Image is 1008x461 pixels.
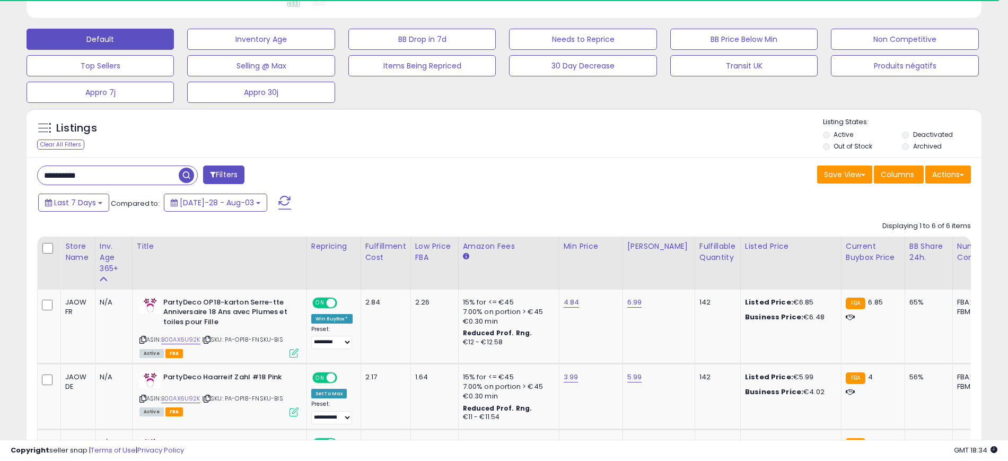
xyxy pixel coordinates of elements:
[202,335,283,344] span: | SKU: PA-OP18-FNSKU-BIS
[365,372,402,382] div: 2.17
[627,297,642,308] a: 6.99
[415,372,450,382] div: 1.64
[348,29,496,50] button: BB Drop in 7d
[137,445,184,455] a: Privacy Policy
[111,198,160,208] span: Compared to:
[699,298,732,307] div: 142
[834,130,853,139] label: Active
[564,372,578,382] a: 3.99
[311,401,353,424] div: Preset:
[348,55,496,76] button: Items Being Repriced
[37,140,84,150] div: Clear All Filters
[745,372,793,382] b: Listed Price:
[463,241,555,252] div: Amazon Fees
[627,372,642,382] a: 5.99
[139,372,161,388] img: 4120tkxRmlL._SL40_.jpg
[65,372,87,392] div: JAOW DE
[311,389,347,398] div: Set To Max
[27,82,174,103] button: Appro 7j
[745,387,833,397] div: €4.02
[311,326,353,350] div: Preset:
[180,197,254,208] span: [DATE]-28 - Aug-03
[137,241,302,252] div: Title
[463,372,551,382] div: 15% for <= €45
[823,117,981,127] p: Listing States:
[165,407,183,416] span: FBA
[100,372,124,382] div: N/A
[463,338,551,347] div: €12 - €12.58
[463,382,551,392] div: 7.00% on portion > €45
[311,314,353,324] div: Win BuyBox *
[745,298,833,307] div: €6.85
[834,142,872,151] label: Out of Stock
[745,372,833,382] div: €5.99
[874,166,924,184] button: Columns
[65,241,91,263] div: Store Name
[187,82,335,103] button: Appro 30j
[100,298,124,307] div: N/A
[957,382,992,392] div: FBM: 7
[187,55,335,76] button: Selling @ Max
[846,298,865,309] small: FBA
[336,298,353,307] span: OFF
[38,194,109,212] button: Last 7 Days
[745,312,833,322] div: €6.48
[509,55,656,76] button: 30 Day Decrease
[909,241,948,263] div: BB Share 24h.
[91,445,136,455] a: Terms of Use
[313,298,327,307] span: ON
[882,221,971,231] div: Displaying 1 to 6 of 6 items
[509,29,656,50] button: Needs to Reprice
[957,372,992,382] div: FBA: 6
[139,298,161,314] img: 4120tkxRmlL._SL40_.jpg
[868,297,883,307] span: 6.85
[564,241,618,252] div: Min Price
[909,298,944,307] div: 65%
[65,298,87,317] div: JAOW FR
[27,55,174,76] button: Top Sellers
[56,121,97,136] h5: Listings
[846,241,900,263] div: Current Buybox Price
[415,298,450,307] div: 2.26
[925,166,971,184] button: Actions
[187,29,335,50] button: Inventory Age
[165,349,183,358] span: FBA
[139,372,299,415] div: ASIN:
[670,29,818,50] button: BB Price Below Min
[27,29,174,50] button: Default
[336,373,353,382] span: OFF
[54,197,96,208] span: Last 7 Days
[139,349,164,358] span: All listings currently available for purchase on Amazon
[463,317,551,326] div: €0.30 min
[699,372,732,382] div: 142
[564,297,580,308] a: 4.84
[745,387,803,397] b: Business Price:
[463,307,551,317] div: 7.00% on portion > €45
[463,392,551,401] div: €0.30 min
[463,404,532,413] b: Reduced Prof. Rng.
[846,372,865,384] small: FBA
[100,241,128,274] div: Inv. Age 365+
[913,142,942,151] label: Archived
[463,252,469,262] small: Amazon Fees.
[831,55,978,76] button: Produits négatifs
[627,241,690,252] div: [PERSON_NAME]
[957,241,996,263] div: Num of Comp.
[831,29,978,50] button: Non Competitive
[463,298,551,307] div: 15% for <= €45
[868,372,873,382] span: 4
[365,298,402,307] div: 2.84
[139,298,299,356] div: ASIN:
[313,373,327,382] span: ON
[463,328,532,337] b: Reduced Prof. Rng.
[745,312,803,322] b: Business Price:
[415,241,454,263] div: Low Price FBA
[139,407,164,416] span: All listings currently available for purchase on Amazon
[11,446,184,456] div: seller snap | |
[699,241,736,263] div: Fulfillable Quantity
[11,445,49,455] strong: Copyright
[913,130,953,139] label: Deactivated
[164,194,267,212] button: [DATE]-28 - Aug-03
[881,169,914,180] span: Columns
[745,297,793,307] b: Listed Price:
